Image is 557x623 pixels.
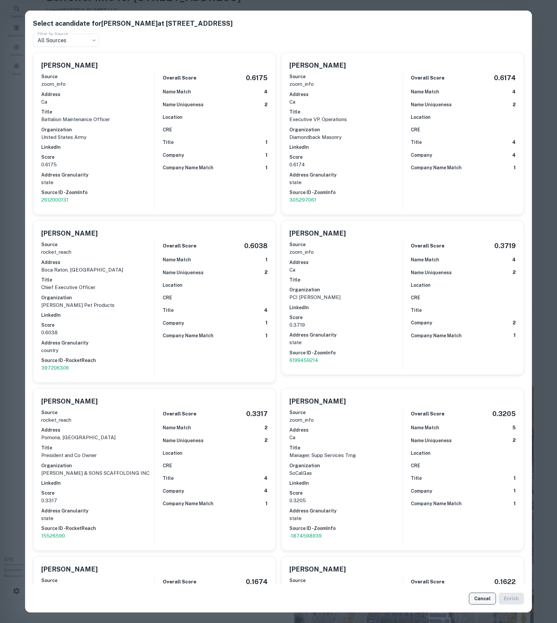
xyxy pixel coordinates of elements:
[246,73,268,83] h5: 0.6175
[289,196,403,204] p: 305297061
[41,126,154,133] h6: Organization
[512,88,516,96] h6: 4
[163,88,191,95] h6: Name Match
[289,276,403,283] h6: Title
[41,228,98,238] h5: [PERSON_NAME]
[41,507,154,514] h6: Address Granularity
[41,469,154,477] p: [PERSON_NAME] & SONS SCAFFOLDING INC
[513,319,516,327] h6: 2
[289,80,403,88] p: zoom_info
[411,101,452,108] h6: Name Uniqueness
[289,525,403,532] h6: Source ID - ZoomInfo
[289,339,403,346] p: state
[289,133,403,141] p: Diamondback Masonry
[289,584,403,592] p: rocket_reach
[41,329,154,337] p: 0.6038
[411,410,444,418] h6: Overall Score
[289,259,403,266] h6: Address
[411,151,432,159] h6: Company
[411,449,431,457] h6: Location
[411,307,422,314] h6: Title
[41,108,154,115] h6: Title
[41,91,154,98] h6: Address
[513,487,516,495] h6: 1
[41,357,154,364] h6: Source ID - RocketReach
[41,153,154,161] h6: Score
[289,60,346,70] h5: [PERSON_NAME]
[41,115,154,123] p: Battalion Maintenance Officer
[411,281,431,289] h6: Location
[163,139,174,146] h6: Title
[41,444,154,451] h6: Title
[512,256,516,264] h6: 4
[265,164,268,172] h6: 1
[265,319,268,327] h6: 1
[289,356,403,364] p: 6199459214
[41,60,98,70] h5: [PERSON_NAME]
[41,196,154,204] a: 2612000131
[163,256,191,263] h6: Name Match
[41,416,154,424] p: rocket_reach
[289,286,403,293] h6: Organization
[163,500,213,507] h6: Company Name Match
[41,189,154,196] h6: Source ID - ZoomInfo
[41,525,154,532] h6: Source ID - RocketReach
[289,451,403,459] p: Manager, Supp Services Trng
[289,304,403,311] h6: LinkedIn
[289,532,403,540] a: -1874598939
[513,101,516,109] h6: 2
[38,31,68,36] label: Filter by Source
[289,434,403,442] p: ca
[513,437,516,444] h6: 2
[41,161,154,169] p: 0.6175
[411,242,444,250] h6: Overall Score
[41,248,154,256] p: rocket_reach
[41,321,154,329] h6: Score
[163,164,213,171] h6: Company Name Match
[163,242,196,250] h6: Overall Score
[513,500,516,508] h6: 1
[41,171,154,179] h6: Address Granularity
[289,469,403,477] p: SoCalGas
[289,564,346,574] h5: [PERSON_NAME]
[289,248,403,256] p: zoom_info
[289,426,403,434] h6: Address
[289,489,403,497] h6: Score
[265,500,268,508] h6: 1
[289,507,403,514] h6: Address Granularity
[289,228,346,238] h5: [PERSON_NAME]
[265,101,268,109] h6: 2
[41,266,154,274] p: boca raton, [GEOGRAPHIC_DATA]
[289,462,403,469] h6: Organization
[264,307,268,314] h6: 4
[265,139,268,146] h6: 1
[163,437,204,444] h6: Name Uniqueness
[41,514,154,522] p: state
[41,479,154,487] h6: LinkedIn
[289,126,403,133] h6: Organization
[411,74,444,82] h6: Overall Score
[289,73,403,80] h6: Source
[41,462,154,469] h6: Organization
[41,364,154,372] a: 397206306
[411,462,420,469] h6: CRE
[289,479,403,487] h6: LinkedIn
[41,451,154,459] p: President and Co Owner
[289,179,403,186] p: state
[41,434,154,442] p: pomona, [GEOGRAPHIC_DATA]
[41,294,154,301] h6: Organization
[41,577,154,584] h6: Source
[289,416,403,424] p: zoom_info
[411,578,444,586] h6: Overall Score
[41,301,154,309] p: [PERSON_NAME] Pet Products
[492,409,516,419] h5: 0.3205
[265,269,268,276] h6: 2
[289,108,403,115] h6: Title
[289,241,403,248] h6: Source
[411,500,462,507] h6: Company Name Match
[33,18,524,28] h5: Select a candidate for [PERSON_NAME] at [STREET_ADDRESS]
[524,570,557,602] div: Chat Widget
[513,332,516,339] h6: 1
[163,475,174,482] h6: Title
[41,311,154,319] h6: LinkedIn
